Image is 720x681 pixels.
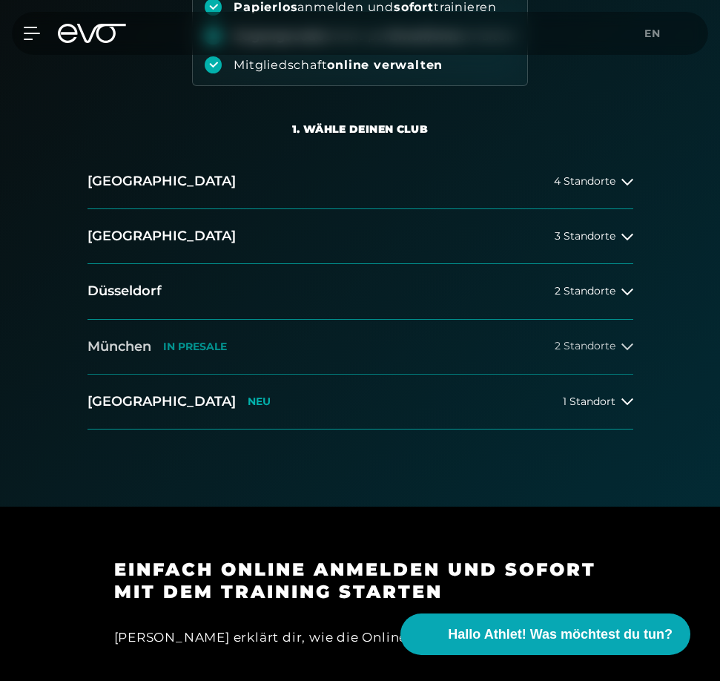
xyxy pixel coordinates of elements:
[292,122,428,136] div: 1. Wähle deinen Club
[327,58,443,72] strong: online verwalten
[87,392,236,411] h2: [GEOGRAPHIC_DATA]
[555,340,615,352] span: 2 Standorte
[87,282,162,300] h2: Düsseldorf
[554,176,615,187] span: 4 Standorte
[87,154,633,209] button: [GEOGRAPHIC_DATA]4 Standorte
[114,559,607,603] h3: Einfach online anmelden und sofort mit dem Training starten
[448,625,673,645] span: Hallo Athlet! Was möchtest du tun?
[87,338,151,356] h2: München
[555,231,615,242] span: 3 Standorte
[87,320,633,375] button: MünchenIN PRESALE2 Standorte
[248,395,271,408] p: NEU
[644,27,661,40] span: en
[563,396,615,407] span: 1 Standort
[87,375,633,430] button: [GEOGRAPHIC_DATA]NEU1 Standort
[114,625,607,649] div: [PERSON_NAME] erklärt dir, wie die Online-Anmeldung funktioniert.
[87,209,633,264] button: [GEOGRAPHIC_DATA]3 Standorte
[87,264,633,319] button: Düsseldorf2 Standorte
[87,227,236,246] h2: [GEOGRAPHIC_DATA]
[87,172,236,191] h2: [GEOGRAPHIC_DATA]
[644,25,670,42] a: en
[400,613,690,655] button: Hallo Athlet! Was möchtest du tun?
[555,286,615,297] span: 2 Standorte
[163,340,227,353] p: IN PRESALE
